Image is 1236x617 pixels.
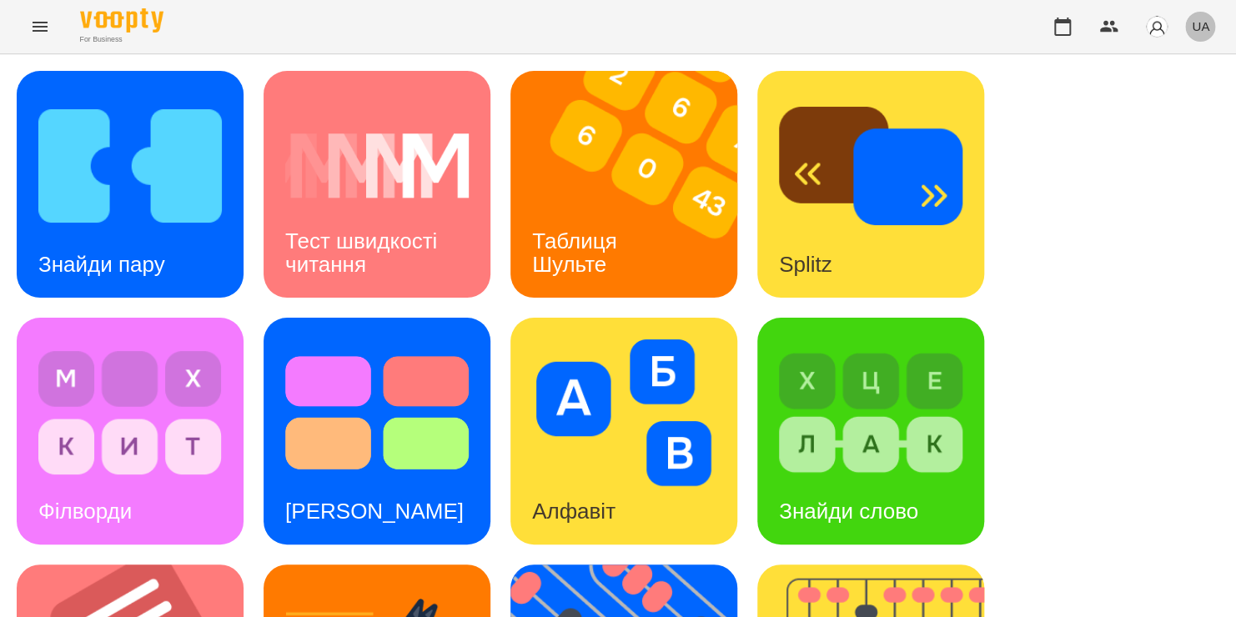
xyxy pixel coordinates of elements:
[264,318,490,544] a: Тест Струпа[PERSON_NAME]
[80,8,163,33] img: Voopty Logo
[285,339,469,486] img: Тест Струпа
[532,339,716,486] img: Алфавіт
[510,71,737,298] a: Таблиця ШультеТаблиця Шульте
[779,339,962,486] img: Знайди слово
[38,499,132,524] h3: Філворди
[779,93,962,239] img: Splitz
[510,318,737,544] a: АлфавітАлфавіт
[38,93,222,239] img: Знайди пару
[510,71,758,298] img: Таблиця Шульте
[1192,18,1209,35] span: UA
[285,228,443,276] h3: Тест швидкості читання
[1145,15,1168,38] img: avatar_s.png
[532,499,615,524] h3: Алфавіт
[264,71,490,298] a: Тест швидкості читанняТест швидкості читання
[80,34,163,45] span: For Business
[285,93,469,239] img: Тест швидкості читання
[779,499,918,524] h3: Знайди слово
[532,228,623,276] h3: Таблиця Шульте
[757,71,984,298] a: SplitzSplitz
[38,252,165,277] h3: Знайди пару
[1185,11,1216,42] button: UA
[285,499,464,524] h3: [PERSON_NAME]
[779,252,832,277] h3: Splitz
[17,71,244,298] a: Знайди паруЗнайди пару
[17,318,244,544] a: ФілвордиФілворди
[38,339,222,486] img: Філворди
[757,318,984,544] a: Знайди словоЗнайди слово
[20,7,60,47] button: Menu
